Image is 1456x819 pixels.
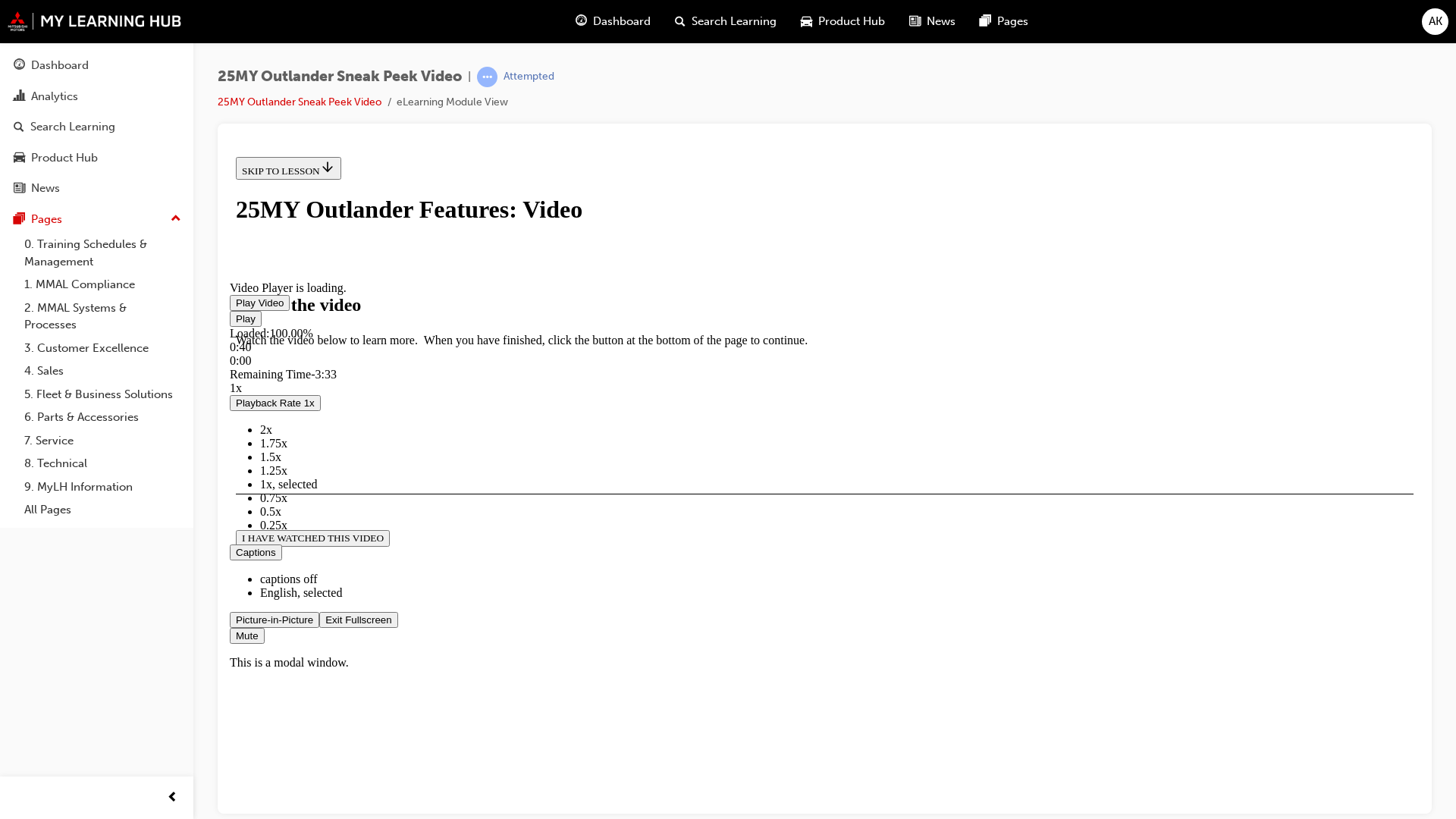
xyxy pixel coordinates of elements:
span: pages-icon [14,213,25,227]
a: 8. Technical [18,452,187,475]
span: car-icon [801,12,812,31]
a: news-iconNews [897,6,968,37]
a: 3. Customer Excellence [18,337,187,360]
button: AK [1422,8,1448,35]
a: News [6,174,187,202]
span: search-icon [14,121,24,134]
a: 5. Fleet & Business Solutions [18,383,187,406]
a: 0. Training Schedules & Management [18,233,187,273]
span: guage-icon [14,59,25,73]
a: Dashboard [6,52,187,80]
span: up-icon [171,209,181,229]
span: guage-icon [576,12,587,31]
span: Search Learning [692,13,777,30]
button: DashboardAnalyticsSearch LearningProduct HubNews [6,49,187,206]
div: Pages [31,211,62,228]
span: pages-icon [980,12,991,31]
a: guage-iconDashboard [563,6,663,37]
li: eLearning Module View [397,94,508,111]
a: 6. Parts & Accessories [18,406,187,429]
span: Product Hub [818,13,885,30]
span: AK [1429,13,1442,30]
span: news-icon [14,182,25,196]
a: Analytics [6,83,187,111]
span: chart-icon [14,90,25,104]
a: All Pages [18,498,187,522]
a: 1. MMAL Compliance [18,273,187,297]
span: | [468,68,471,86]
a: search-iconSearch Learning [663,6,789,37]
a: pages-iconPages [968,6,1040,37]
div: Search Learning [30,118,115,136]
div: Product Hub [31,149,98,167]
span: learningRecordVerb_ATTEMPT-icon [477,67,497,87]
span: Dashboard [593,13,651,30]
span: Pages [997,13,1028,30]
span: search-icon [675,12,686,31]
div: Dashboard [31,57,89,74]
a: 7. Service [18,429,187,453]
button: Pages [6,206,187,234]
a: Search Learning [6,113,187,141]
a: car-iconProduct Hub [789,6,897,37]
a: 25MY Outlander Sneak Peek Video [218,96,381,108]
a: 9. MyLH Information [18,475,187,499]
a: Product Hub [6,144,187,172]
div: News [31,180,60,197]
span: car-icon [14,152,25,165]
span: news-icon [909,12,921,31]
a: 4. Sales [18,359,187,383]
div: Attempted [504,70,554,84]
span: 25MY Outlander Sneak Peek Video [218,68,462,86]
span: News [927,13,955,30]
img: mmal [8,11,182,31]
a: 2. MMAL Systems & Processes [18,297,187,337]
span: prev-icon [167,789,178,808]
div: Analytics [31,88,78,105]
